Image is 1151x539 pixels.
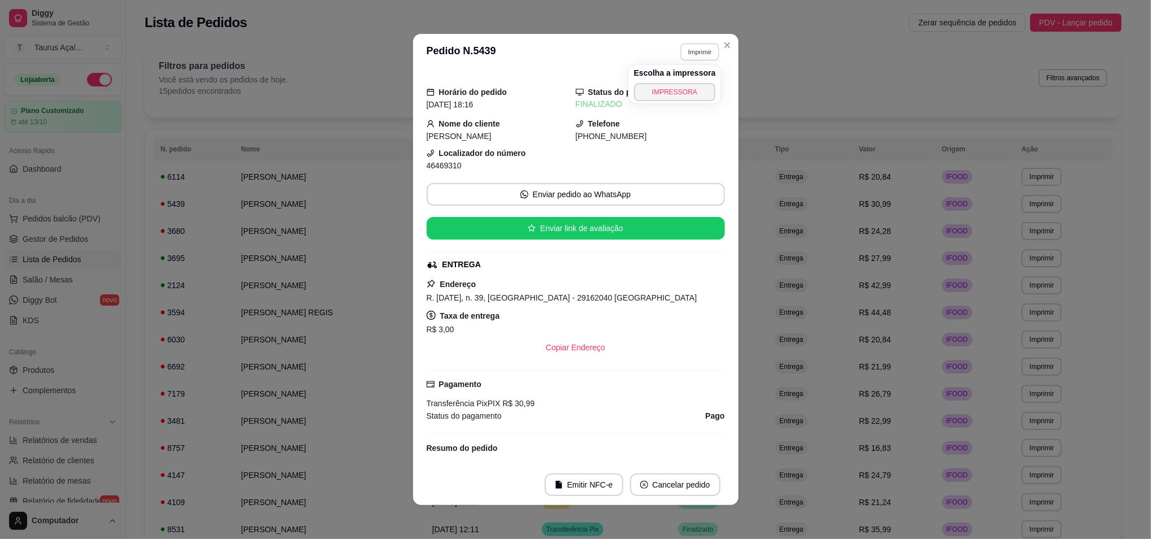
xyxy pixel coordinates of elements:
div: FINALIZADO [576,98,725,110]
span: file [555,481,563,489]
strong: Localizador do número [439,149,526,158]
span: pushpin [427,279,436,288]
strong: Endereço [440,280,476,289]
span: [DATE] 18:16 [427,100,474,109]
strong: Status do pedido [588,88,653,97]
span: Status do pagamento [427,410,502,422]
span: 46469310 [427,161,462,170]
strong: Nome do cliente [439,119,500,128]
span: R$ 3,00 [427,325,454,334]
span: star [528,224,536,232]
button: Imprimir [680,43,719,60]
strong: Resumo do pedido [427,444,498,453]
span: [PERSON_NAME] [427,132,492,141]
strong: Telefone [588,119,620,128]
span: phone [576,120,584,128]
span: credit-card [427,380,435,388]
h4: Escolha a impressora [634,67,716,79]
h3: Pedido N. 5439 [427,43,496,61]
button: Close [718,36,736,54]
button: starEnviar link de avaliação [427,217,725,240]
button: IMPRESSORA [634,83,716,101]
span: R. [DATE], n. 39, [GEOGRAPHIC_DATA] - 29162040 [GEOGRAPHIC_DATA] [427,293,697,302]
span: close-circle [640,481,648,489]
strong: Pago [705,411,724,420]
span: whats-app [520,190,528,198]
span: dollar [427,311,436,320]
span: [PHONE_NUMBER] [576,132,647,141]
div: ENTREGA [442,259,481,271]
span: calendar [427,88,435,96]
span: desktop [576,88,584,96]
button: close-circleCancelar pedido [630,473,720,496]
button: whats-appEnviar pedido ao WhatsApp [427,183,725,206]
button: fileEmitir NFC-e [545,473,623,496]
span: Transferência Pix PIX [427,399,501,408]
strong: Taxa de entrega [440,311,500,320]
strong: Pagamento [439,380,481,389]
span: R$ 30,99 [501,399,535,408]
span: user [427,120,435,128]
strong: Horário do pedido [439,88,507,97]
span: phone [427,149,435,157]
button: Copiar Endereço [537,336,614,359]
